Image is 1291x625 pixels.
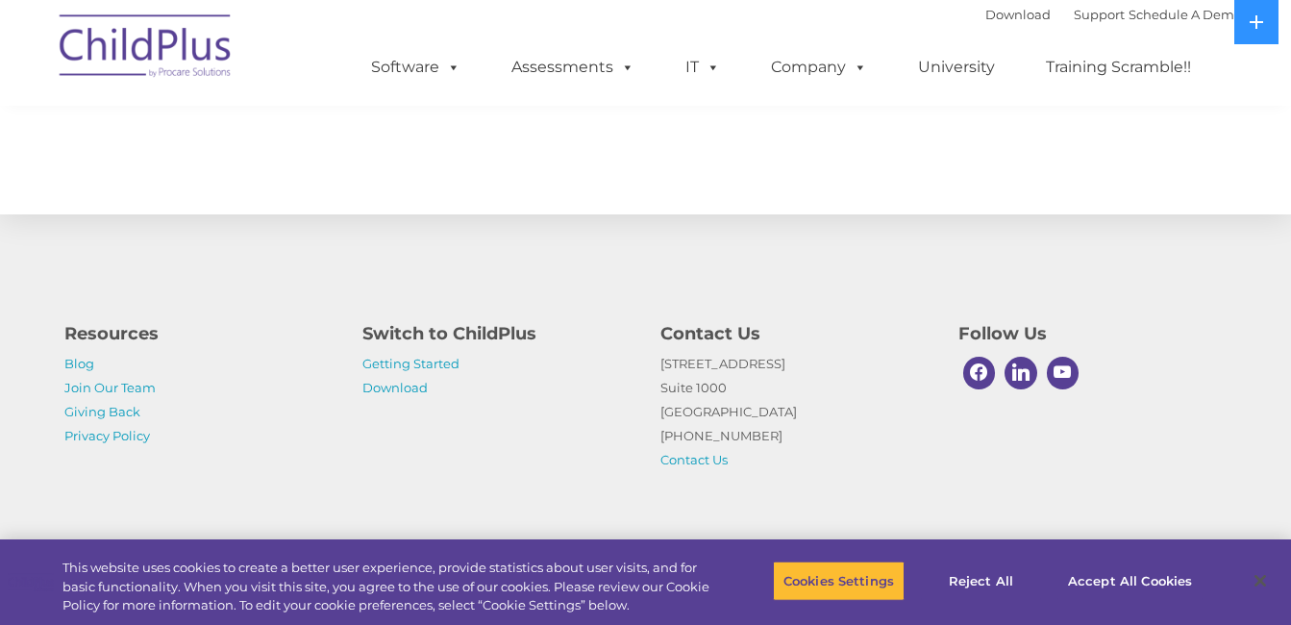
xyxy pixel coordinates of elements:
h4: Resources [64,320,334,347]
a: Assessments [492,48,654,87]
a: Youtube [1042,352,1084,394]
span: Last name [267,127,326,141]
a: Company [752,48,886,87]
button: Reject All [921,561,1041,601]
button: Accept All Cookies [1057,561,1203,601]
span: Phone number [267,206,349,220]
a: Privacy Policy [64,428,150,443]
h4: Contact Us [660,320,930,347]
a: University [899,48,1014,87]
a: Support [1074,7,1125,22]
button: Cookies Settings [773,561,905,601]
button: Close [1239,560,1281,602]
a: Join Our Team [64,380,156,395]
a: Facebook [958,352,1001,394]
a: IT [666,48,739,87]
img: ChildPlus by Procare Solutions [50,1,242,97]
div: This website uses cookies to create a better user experience, provide statistics about user visit... [62,559,710,615]
h4: Follow Us [958,320,1228,347]
a: Download [362,380,428,395]
a: Blog [64,356,94,371]
a: Contact Us [660,452,728,467]
a: Schedule A Demo [1129,7,1242,22]
a: Download [985,7,1051,22]
a: Training Scramble!! [1027,48,1210,87]
a: Linkedin [1000,352,1042,394]
p: [STREET_ADDRESS] Suite 1000 [GEOGRAPHIC_DATA] [PHONE_NUMBER] [660,352,930,472]
h4: Switch to ChildPlus [362,320,632,347]
a: Giving Back [64,404,140,419]
font: | [985,7,1242,22]
a: Software [352,48,480,87]
a: Getting Started [362,356,459,371]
